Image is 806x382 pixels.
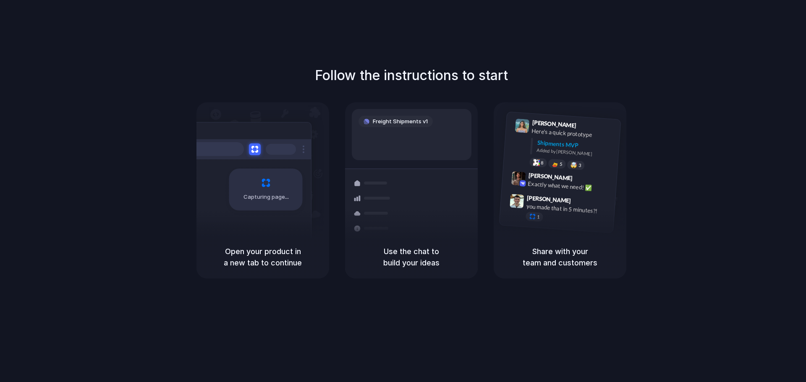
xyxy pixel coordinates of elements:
[531,127,615,141] div: Here's a quick prototype
[578,163,581,168] span: 3
[207,246,319,268] h5: Open your product in a new tab to continue
[526,202,610,216] div: you made that in 5 minutes?!
[243,193,290,201] span: Capturing page
[373,117,428,126] span: Freight Shipments v1
[528,179,612,193] div: Exactly what we need! ✅
[536,147,614,159] div: Added by [PERSON_NAME]
[528,171,573,183] span: [PERSON_NAME]
[532,118,576,130] span: [PERSON_NAME]
[570,162,578,168] div: 🤯
[537,215,540,219] span: 1
[541,161,544,165] span: 8
[315,65,508,86] h1: Follow the instructions to start
[575,174,592,185] span: 9:42 AM
[527,193,571,205] span: [PERSON_NAME]
[560,162,563,166] span: 5
[504,246,616,268] h5: Share with your team and customers
[537,138,615,152] div: Shipments MVP
[355,246,468,268] h5: Use the chat to build your ideas
[579,122,596,132] span: 9:41 AM
[573,197,591,207] span: 9:47 AM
